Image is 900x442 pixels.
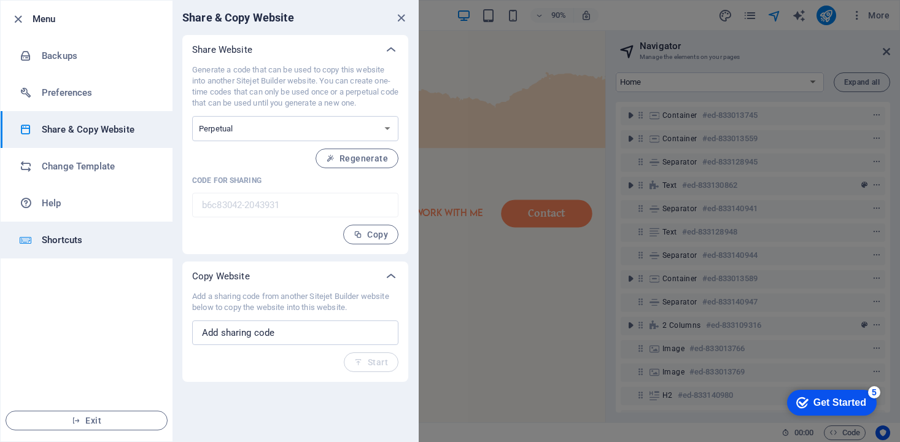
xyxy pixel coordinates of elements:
input: Add sharing code [192,320,398,345]
span: Regenerate [326,153,388,163]
div: 5 [91,2,103,15]
p: Share Website [192,44,252,56]
h6: Share & Copy Website [182,10,294,25]
p: Add a sharing code from another Sitejet Builder website below to copy the website into this website. [192,291,398,313]
p: Generate a code that can be used to copy this website into another Sitejet Builder website. You c... [192,64,398,109]
div: Get Started [36,14,89,25]
h6: Share & Copy Website [42,122,155,137]
h6: Help [42,196,155,211]
p: Copy Website [192,270,250,282]
h6: Change Template [42,159,155,174]
div: Copy Website [182,262,408,291]
p: Code for sharing [192,176,398,185]
button: Regenerate [316,149,398,168]
h6: Backups [42,48,155,63]
span: Copy [354,230,388,239]
a: Help [1,185,173,222]
h6: Shortcuts [42,233,155,247]
h6: Menu [33,12,163,26]
div: Share Website [182,35,408,64]
button: close [394,10,408,25]
div: Get Started 5 items remaining, 0% complete [10,6,99,32]
h6: Preferences [42,85,155,100]
span: Exit [16,416,157,425]
button: Copy [343,225,398,244]
button: Exit [6,411,168,430]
